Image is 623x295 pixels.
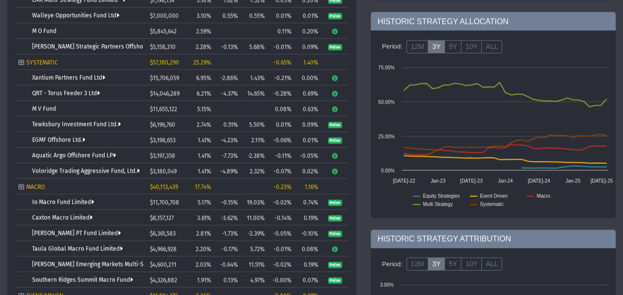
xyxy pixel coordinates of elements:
[328,12,342,19] a: Pulse
[268,210,295,226] td: -0.14%
[295,272,322,288] td: 0.07%
[295,210,322,226] td: 0.19%
[32,230,121,237] a: [PERSON_NAME] PT Fund Limited
[196,261,211,268] span: 2.03%
[378,65,395,70] text: 75.00%
[268,163,295,179] td: -0.07%
[444,40,461,53] label: 5Y
[381,168,394,173] text: 0.00%
[428,40,445,53] label: 3Y
[215,8,241,23] td: 0.55%
[150,199,179,206] span: $11,700,708
[268,194,295,210] td: -0.02%
[423,201,453,207] text: Multi Strategy
[196,246,211,253] span: 2.20%
[241,210,268,226] td: 11.00%
[215,272,241,288] td: 0.13%
[32,168,140,174] a: Voloridge Trading Aggressive Fund, Ltd.
[268,272,295,288] td: -0.00%
[198,137,211,144] span: 1.41%
[150,261,176,268] span: $4,600,211
[328,122,342,129] span: Pulse
[328,43,342,50] a: Pulse
[444,258,461,271] label: 5Y
[197,277,211,284] span: 1.91%
[150,44,176,51] span: $5,158,310
[150,28,177,35] span: $5,845,642
[32,90,100,97] a: QRT - Torus Feeder 3 Ltd
[215,86,241,101] td: -4.37%
[196,230,211,237] span: 2.81%
[150,215,174,222] span: $8,157,127
[480,201,504,207] text: Systematic
[328,44,342,51] span: Pulse
[272,59,292,66] div: -0.65%
[32,261,201,268] a: [PERSON_NAME] Emerging Markets Multi-Strategy Fund Limited
[215,210,241,226] td: -3.62%
[150,13,179,19] span: $7,000,000
[241,70,268,86] td: 1.43%
[241,39,268,54] td: 5.68%
[150,246,177,253] span: $4,966,928
[150,90,180,97] span: $14,046,289
[460,178,482,183] text: [DATE]-23
[32,214,92,221] a: Caxton Macro Limited
[295,101,322,117] td: 0.63%
[198,199,211,206] span: 5.17%
[198,168,211,175] span: 1.41%
[268,23,295,39] td: 0.11%
[32,28,56,35] a: M O Fund
[197,215,211,222] span: 3.61%
[150,106,177,113] span: $11,655,122
[378,134,395,139] text: 25.00%
[215,70,241,86] td: -2.86%
[328,214,342,221] a: Pulse
[241,226,268,241] td: -2.39%
[150,184,178,191] span: $40,113,439
[150,75,179,82] span: $15,706,059
[380,282,393,287] text: 3.00%
[241,86,268,101] td: 14.65%
[26,59,58,66] span: SYSTEMATIC
[295,86,322,101] td: 0.69%
[268,101,295,117] td: 0.08%
[197,90,211,97] span: 6.21%
[406,258,428,271] label: 12M
[32,12,119,19] a: Walleye Opportunities Fund Ltd
[461,40,482,53] label: 10Y
[150,168,177,175] span: $3,180,049
[32,277,133,283] a: Southern Ridges Summit Macro Fund
[328,277,342,283] a: Pulse
[32,74,105,81] a: Xantium Partners Fund Ltd
[268,257,295,272] td: -0.02%
[295,8,322,23] td: 0.01%
[150,230,176,237] span: $6,361,583
[430,178,445,183] text: Jan-23
[371,12,616,31] div: HISTORIC STRATEGY ALLOCATION
[215,241,241,257] td: -0.17%
[328,278,342,284] span: Pulse
[268,86,295,101] td: -0.28%
[196,28,211,35] span: 2.59%
[197,106,211,113] span: 5.15%
[241,241,268,257] td: 5.72%
[272,184,292,191] div: -0.23%
[150,137,176,144] span: $3,198,653
[328,261,342,268] a: Pulse
[328,200,342,207] span: Pulse
[195,184,211,191] span: 17.74%
[197,13,211,19] span: 3.10%
[241,8,268,23] td: 0.55%
[268,117,295,132] td: 0.01%
[481,40,502,53] label: ALL
[528,178,550,183] text: [DATE]-24
[215,132,241,148] td: -4.23%
[32,43,179,50] a: [PERSON_NAME] Strategic Partners Offshore Fund, Ltd.
[241,272,268,288] td: 4.97%
[328,231,342,238] span: Pulse
[378,38,406,55] div: Period:
[298,184,318,191] div: 1.16%
[215,148,241,163] td: -7.73%
[215,194,241,210] td: -0.15%
[295,226,322,241] td: -0.10%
